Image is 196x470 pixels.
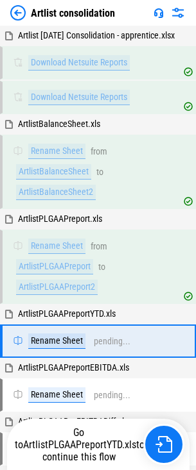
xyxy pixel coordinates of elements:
div: to [96,167,103,177]
div: ArtlistPLGAAPreport [16,259,93,274]
span: ArtlistBalanceSheet.xls [18,119,100,129]
div: Go to to continue this flow [15,426,143,463]
span: ArtlistPLGAAPreportEBITDA.xls [18,362,129,373]
div: Download Netsuite Reports [28,55,130,71]
img: Back [10,5,26,21]
span: ArtlistPLGAAPreportYTD.xls [18,308,116,319]
span: Artlist [DATE] Consolidation - apprentice.xlsx [18,30,175,40]
div: Artlist consolidation [31,7,115,19]
span: ArtlistPLGAAPreport.xls [18,214,102,224]
div: from [91,147,107,156]
div: Download Netsuite Reports [28,90,130,105]
div: Rename Sheet [28,144,85,159]
div: Rename Sheet [28,387,85,403]
img: Settings menu [170,5,186,21]
div: ArtlistPLGAAPreport2 [16,280,98,295]
img: Support [154,8,164,18]
img: Go to file [156,436,172,453]
div: ArtlistBalanceSheet2 [16,185,96,200]
div: pending... [94,390,130,400]
div: to [98,262,105,272]
div: ArtlistBalanceSheet [16,164,91,180]
span: ArtlistPLGAAPreportYTD.xls [23,439,136,451]
div: from [91,242,107,251]
div: pending... [94,337,130,346]
span: ArtlistPLGAAPvsEBITDADiff.xls [18,416,128,426]
div: Rename Sheet [28,239,85,254]
div: Rename Sheet [28,333,85,349]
